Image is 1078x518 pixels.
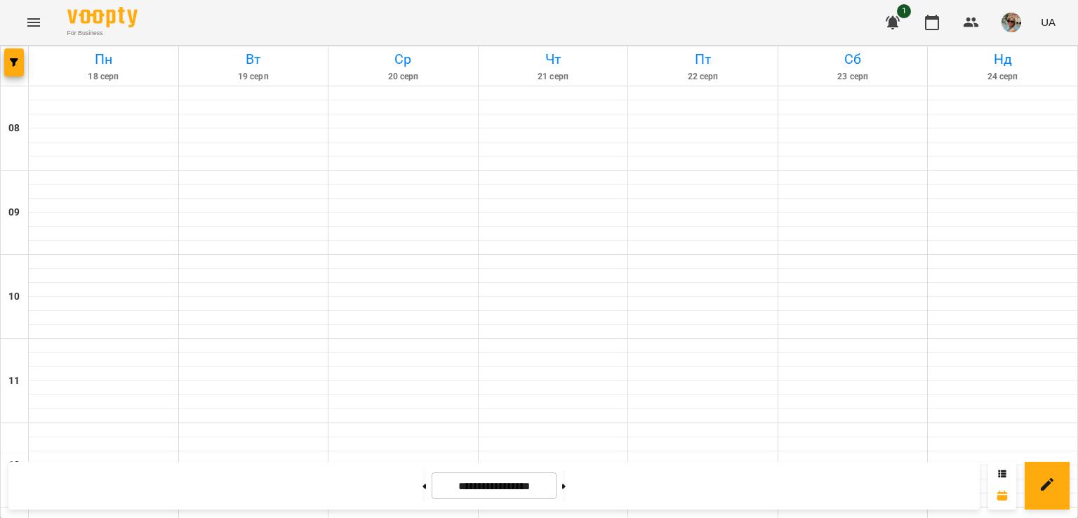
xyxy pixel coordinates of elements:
[8,289,20,305] h6: 10
[8,121,20,136] h6: 08
[331,70,476,84] h6: 20 серп
[31,48,176,70] h6: Пн
[67,29,138,38] span: For Business
[1041,15,1056,29] span: UA
[481,48,626,70] h6: Чт
[780,48,926,70] h6: Сб
[181,48,326,70] h6: Вт
[31,70,176,84] h6: 18 серп
[17,6,51,39] button: Menu
[780,70,926,84] h6: 23 серп
[930,48,1075,70] h6: Нд
[181,70,326,84] h6: 19 серп
[1002,13,1021,32] img: c60d69aa28f39c4e5a28205d290cb496.jpg
[630,48,776,70] h6: Пт
[8,205,20,220] h6: 09
[481,70,626,84] h6: 21 серп
[67,7,138,27] img: Voopty Logo
[1035,9,1061,35] button: UA
[630,70,776,84] h6: 22 серп
[930,70,1075,84] h6: 24 серп
[8,373,20,389] h6: 11
[897,4,911,18] span: 1
[331,48,476,70] h6: Ср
